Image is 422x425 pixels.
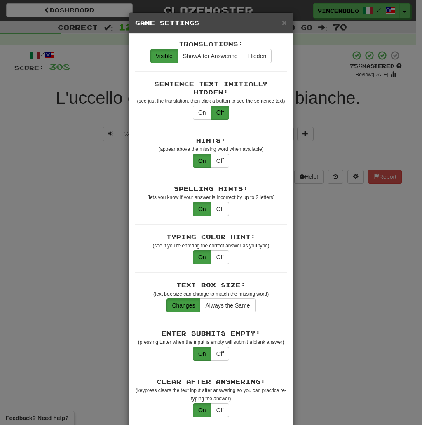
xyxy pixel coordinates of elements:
[150,49,178,63] button: Visible
[193,202,211,216] button: On
[243,49,272,63] button: Hidden
[211,202,229,216] button: Off
[282,18,287,27] span: ×
[211,347,229,361] button: Off
[137,98,285,104] small: (see just the translation, then click a button to see the sentence text)
[200,298,255,312] button: Always the Same
[183,53,238,59] span: After Answering
[135,80,287,96] div: Sentence Text Initially Hidden:
[136,387,286,402] small: (keypress clears the text input after answering so you can practice re-typing the answer)
[193,347,211,361] button: On
[193,250,211,264] button: On
[135,136,287,145] div: Hints:
[135,281,287,289] div: Text Box Size:
[183,53,197,59] span: Show
[193,154,211,168] button: On
[135,378,287,386] div: Clear After Answering:
[152,243,269,249] small: (see if you're entering the correct answer as you type)
[211,403,229,417] button: Off
[282,18,287,27] button: Close
[135,233,287,241] div: Typing Color Hint:
[178,49,243,63] button: ShowAfter Answering
[150,49,272,63] div: translations
[135,19,287,27] h5: Game Settings
[135,185,287,193] div: Spelling Hints:
[211,106,229,120] button: Off
[153,291,269,297] small: (text box size can change to match the missing word)
[211,250,229,264] button: Off
[135,40,287,48] div: Translations:
[135,329,287,338] div: Enter Submits Empty:
[211,154,229,168] button: Off
[158,146,263,152] small: (appear above the missing word when available)
[193,106,211,120] button: On
[138,339,284,345] small: (pressing Enter when the input is empty will submit a blank answer)
[193,403,211,417] button: On
[166,298,200,312] button: Changes
[147,195,274,200] small: (lets you know if your answer is incorrect by up to 2 letters)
